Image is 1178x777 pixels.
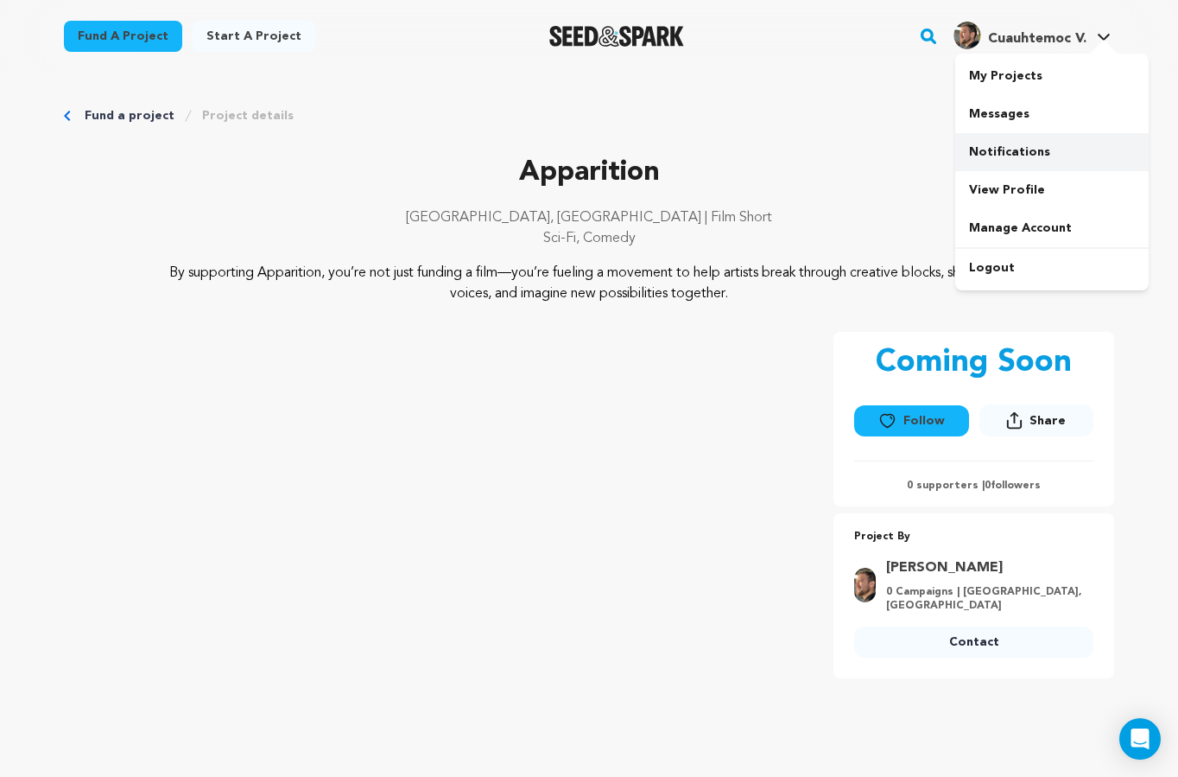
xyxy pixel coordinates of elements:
p: Coming Soon [876,346,1072,380]
div: Open Intercom Messenger [1119,718,1161,760]
div: Breadcrumb [64,107,1114,124]
span: Share [979,404,1093,443]
a: Goto Cuauhtemoc Velazquez profile [886,557,1083,578]
p: Sci-Fi, Comedy [64,228,1114,249]
a: Contact [854,627,1093,658]
a: Cuauhtemoc V.'s Profile [950,18,1114,49]
a: Logout [955,249,1149,287]
a: Fund a project [64,21,182,52]
a: Seed&Spark Homepage [549,26,685,47]
button: Share [979,404,1093,436]
a: Fund a project [85,107,174,124]
a: Project details [202,107,294,124]
div: Cuauhtemoc V.'s Profile [953,22,1086,49]
p: Apparition [64,152,1114,194]
p: Project By [854,527,1093,547]
a: Messages [955,95,1149,133]
a: Start a project [193,21,315,52]
img: 98ccdcdb78b102e9.png [854,568,876,602]
p: [GEOGRAPHIC_DATA], [GEOGRAPHIC_DATA] | Film Short [64,207,1114,228]
a: View Profile [955,171,1149,209]
span: Cuauhtemoc V.'s Profile [950,18,1114,54]
button: Follow [854,405,968,436]
a: Manage Account [955,209,1149,247]
span: 0 [985,481,991,491]
span: Share [1029,412,1066,430]
img: Seed&Spark Logo Dark Mode [549,26,685,47]
a: My Projects [955,57,1149,95]
a: Notifications [955,133,1149,171]
span: Cuauhtemoc V. [988,32,1086,46]
img: 98ccdcdb78b102e9.png [953,22,981,49]
p: 0 Campaigns | [GEOGRAPHIC_DATA], [GEOGRAPHIC_DATA] [886,585,1083,613]
p: 0 supporters | followers [854,479,1093,493]
p: By supporting Apparition, you’re not just funding a film—you’re fueling a movement to help artist... [169,263,1010,304]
